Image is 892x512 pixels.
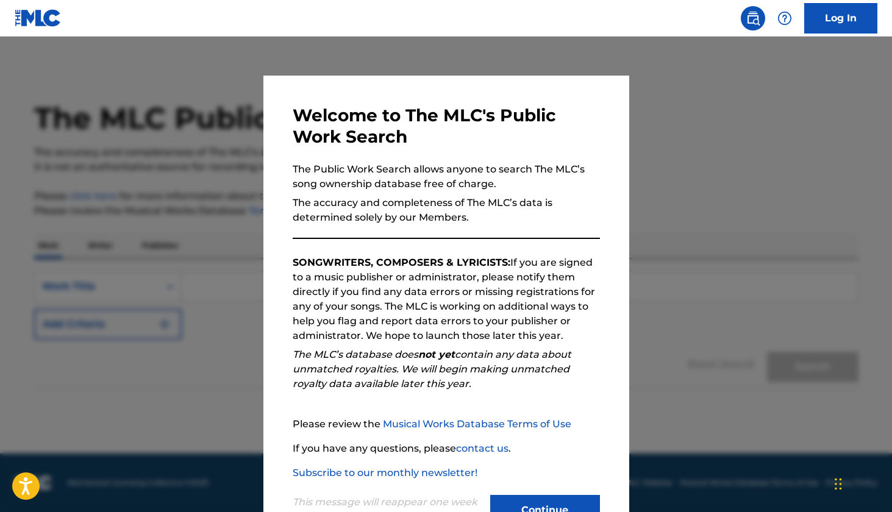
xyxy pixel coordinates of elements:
[15,9,62,27] img: MLC Logo
[293,196,600,225] p: The accuracy and completeness of The MLC’s data is determined solely by our Members.
[293,441,600,456] p: If you have any questions, please .
[456,443,508,454] a: contact us
[293,349,571,389] em: The MLC’s database does contain any data about unmatched royalties. We will begin making unmatche...
[383,418,571,430] a: Musical Works Database Terms of Use
[293,417,600,432] p: Please review the
[741,6,765,30] a: Public Search
[835,466,842,502] div: Drag
[746,11,760,26] img: search
[293,255,600,343] p: If you are signed to a music publisher or administrator, please notify them directly if you find ...
[418,349,455,360] strong: not yet
[293,467,477,478] a: Subscribe to our monthly newsletter!
[804,3,877,34] a: Log In
[293,162,600,191] p: The Public Work Search allows anyone to search The MLC’s song ownership database free of charge.
[772,6,797,30] div: Help
[831,453,892,512] iframe: Chat Widget
[293,257,510,268] strong: SONGWRITERS, COMPOSERS & LYRICISTS:
[293,105,600,148] h3: Welcome to The MLC's Public Work Search
[777,11,792,26] img: help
